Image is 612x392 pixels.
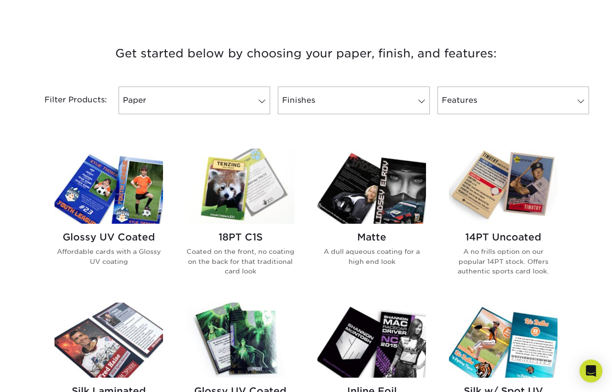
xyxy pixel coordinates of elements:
[317,303,426,378] img: Inline Foil Trading Cards
[55,247,163,266] p: Affordable cards with a Glossy UV coating
[19,87,115,114] div: Filter Products:
[449,149,557,291] a: 14PT Uncoated Trading Cards 14PT Uncoated A no frills option on our popular 14PT stock. Offers au...
[26,32,586,75] h3: Get started below by choosing your paper, finish, and features:
[449,231,557,243] h2: 14PT Uncoated
[579,359,602,382] div: Open Intercom Messenger
[55,231,163,243] h2: Glossy UV Coated
[186,247,295,276] p: Coated on the front, no coating on the back for that traditional card look
[55,149,163,224] img: Glossy UV Coated Trading Cards
[449,247,557,276] p: A no frills option on our popular 14PT stock. Offers authentic sports card look.
[317,247,426,266] p: A dull aqueous coating for a high end look
[317,149,426,291] a: Matte Trading Cards Matte A dull aqueous coating for a high end look
[55,303,163,378] img: Silk Laminated Trading Cards
[317,231,426,243] h2: Matte
[449,303,557,378] img: Silk w/ Spot UV Trading Cards
[186,231,295,243] h2: 18PT C1S
[186,149,295,291] a: 18PT C1S Trading Cards 18PT C1S Coated on the front, no coating on the back for that traditional ...
[278,87,429,114] a: Finishes
[449,149,557,224] img: 14PT Uncoated Trading Cards
[186,303,295,378] img: Glossy UV Coated w/ Inline Foil Trading Cards
[55,149,163,291] a: Glossy UV Coated Trading Cards Glossy UV Coated Affordable cards with a Glossy UV coating
[437,87,589,114] a: Features
[119,87,270,114] a: Paper
[317,149,426,224] img: Matte Trading Cards
[186,149,295,224] img: 18PT C1S Trading Cards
